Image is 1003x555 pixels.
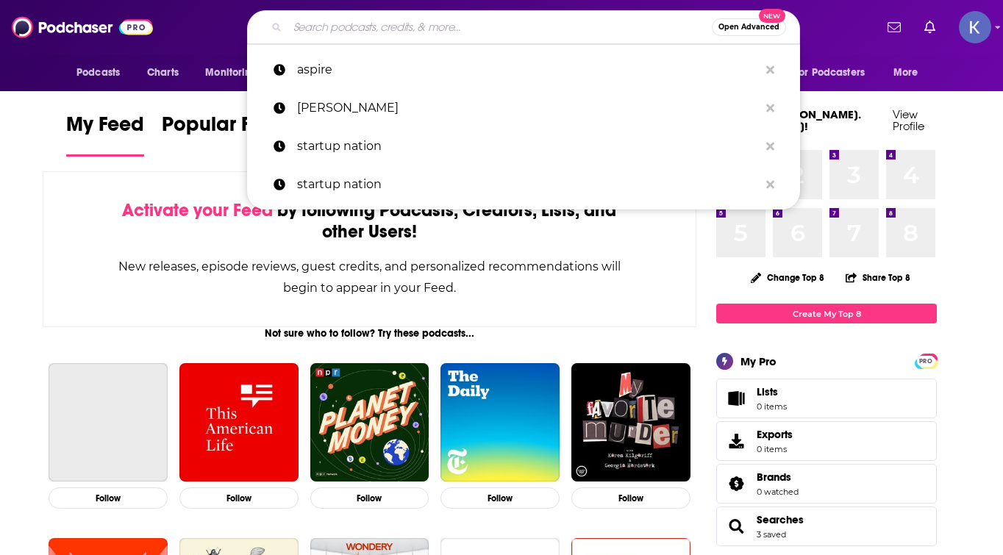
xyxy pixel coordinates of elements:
a: [PERSON_NAME] [247,89,800,127]
span: Searches [716,506,937,546]
span: PRO [917,356,935,367]
p: startup nation [297,165,759,204]
div: My Pro [740,354,777,368]
a: Searches [721,516,751,537]
span: Activate your Feed [122,199,273,221]
div: Search podcasts, credits, & more... [247,10,800,44]
button: Follow [49,487,168,509]
button: open menu [883,59,937,87]
p: enrico mayor [297,89,759,127]
span: 0 items [757,401,787,412]
button: Change Top 8 [742,268,833,287]
span: Exports [721,431,751,451]
span: My Feed [66,112,144,146]
a: Brands [721,473,751,494]
p: aspire [297,51,759,89]
div: New releases, episode reviews, guest credits, and personalized recommendations will begin to appe... [117,256,622,298]
span: For Podcasters [794,62,865,83]
button: Open AdvancedNew [712,18,786,36]
span: New [759,9,785,23]
button: Show profile menu [959,11,991,43]
button: open menu [785,59,886,87]
a: Charts [138,59,188,87]
button: Follow [179,487,299,509]
a: Show notifications dropdown [918,15,941,40]
a: Create My Top 8 [716,304,937,323]
a: startup nation [247,165,800,204]
span: More [893,62,918,83]
input: Search podcasts, credits, & more... [288,15,712,39]
a: Lists [716,379,937,418]
a: Brands [757,470,799,484]
img: The Daily [440,363,560,482]
button: open menu [195,59,276,87]
span: Logged in as kristina.caracciolo [959,11,991,43]
img: Planet Money [310,363,429,482]
span: Monitoring [205,62,257,83]
button: Follow [310,487,429,509]
a: 3 saved [757,529,786,540]
span: Popular Feed [162,112,287,146]
a: 0 watched [757,487,799,497]
a: View Profile [893,107,924,133]
button: Follow [440,487,560,509]
a: startup nation [247,127,800,165]
span: Brands [716,464,937,504]
button: Share Top 8 [845,263,911,292]
img: My Favorite Murder with Karen Kilgariff and Georgia Hardstark [571,363,690,482]
div: Not sure who to follow? Try these podcasts... [43,327,696,340]
a: Searches [757,513,804,526]
span: Brands [757,470,791,484]
button: Follow [571,487,690,509]
a: PRO [917,355,935,366]
span: Exports [757,428,793,441]
a: Show notifications dropdown [882,15,907,40]
span: Lists [757,385,778,398]
img: Podchaser - Follow, Share and Rate Podcasts [12,13,153,41]
div: by following Podcasts, Creators, Lists, and other Users! [117,200,622,243]
a: Exports [716,421,937,461]
a: The Joe Rogan Experience [49,363,168,482]
img: This American Life [179,363,299,482]
button: open menu [66,59,139,87]
span: Open Advanced [718,24,779,31]
span: 0 items [757,444,793,454]
span: Lists [757,385,787,398]
span: Lists [721,388,751,409]
a: My Feed [66,112,144,157]
img: User Profile [959,11,991,43]
p: startup nation [297,127,759,165]
span: Charts [147,62,179,83]
span: Podcasts [76,62,120,83]
a: Popular Feed [162,112,287,157]
a: aspire [247,51,800,89]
